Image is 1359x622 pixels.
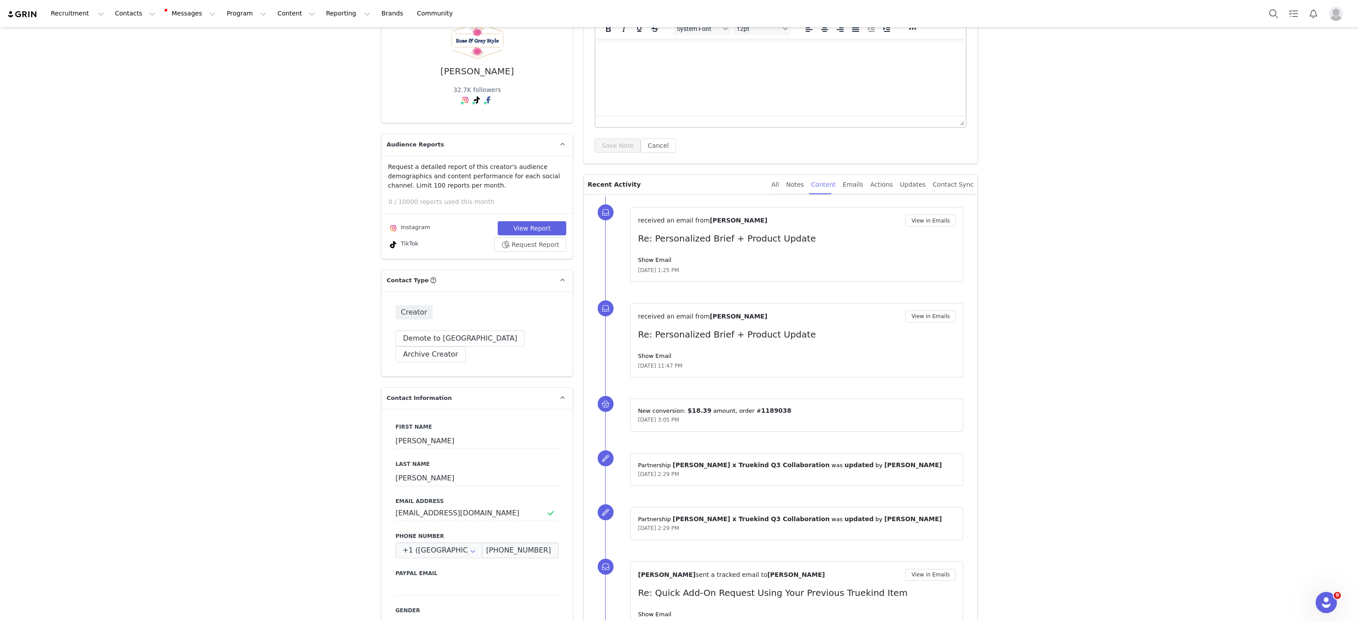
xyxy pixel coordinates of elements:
span: 12pt [737,25,780,32]
button: Align left [802,23,817,35]
span: [PERSON_NAME] [710,217,767,224]
img: 1998a8ab-69b9-4bcb-bd54-19af042d422d.jpg [451,13,504,66]
div: Press the Up and Down arrow keys to resize the editor. [956,116,966,127]
a: Tasks [1284,4,1303,23]
button: Notifications [1304,4,1323,23]
button: Italic [616,23,631,35]
div: United States [395,542,482,558]
div: Actions [870,175,893,195]
span: [PERSON_NAME] [767,571,825,578]
button: Search [1264,4,1283,23]
button: View in Emails [906,311,956,323]
button: Underline [632,23,647,35]
button: Strikethrough [647,23,662,35]
a: Show Email [638,257,671,263]
span: sent a tracked email to [695,571,767,578]
button: Align right [833,23,848,35]
span: Contact Information [387,394,452,403]
label: First Name [395,423,559,431]
p: Recent Activity [587,175,764,194]
span: Contact Type [387,276,429,285]
div: [PERSON_NAME] [441,66,514,77]
span: [PERSON_NAME] x Truekind Q3 Collaboration [673,461,830,468]
p: 0 / 10000 reports used this month [388,197,573,207]
img: instagram.svg [462,96,469,104]
button: View Report [498,221,566,235]
input: Email Address [395,505,559,521]
span: 9 [1334,592,1341,599]
button: Request Report [494,238,567,252]
label: Email Address [395,497,559,505]
button: Recruitment [46,4,109,23]
button: Content [272,4,320,23]
span: [DATE] 2:29 PM [638,525,679,531]
a: Brands [376,4,411,23]
span: [PERSON_NAME] [638,571,695,578]
span: updated [845,461,874,468]
button: Fonts [673,23,731,35]
span: [DATE] 2:29 PM [638,471,679,477]
button: Increase indent [879,23,894,35]
div: Instagram [388,223,430,234]
label: Phone Number [395,532,559,540]
button: Messages [161,4,221,23]
p: Request a detailed report of this creator's audience demographics and content performance for eac... [388,162,566,190]
p: Re: Personalized Brief + Product Update [638,232,956,245]
div: All [772,175,779,195]
span: Audience Reports [387,140,444,149]
span: [PERSON_NAME] [884,515,942,522]
button: Save Note [595,138,641,153]
button: Bold [601,23,616,35]
label: Gender [395,607,559,614]
iframe: Intercom live chat [1316,592,1337,613]
span: updated [845,515,874,522]
span: [DATE] 11:47 PM [638,362,682,370]
button: Cancel [641,138,676,153]
button: Reporting [321,4,376,23]
span: Creator [395,305,433,319]
img: placeholder-profile.jpg [1329,7,1343,21]
div: Contact Sync [933,175,974,195]
p: Re: Quick Add-On Request Using Your Previous Truekind Item [638,586,956,599]
a: Show Email [638,353,671,359]
button: Program [221,4,272,23]
div: 32.7K followers [453,85,501,95]
button: View in Emails [906,215,956,227]
button: Archive Creator [395,346,466,362]
label: Last Name [395,460,559,468]
img: grin logo [7,10,38,19]
span: [PERSON_NAME] x Truekind Q3 Collaboration [673,515,830,522]
p: Re: Personalized Brief + Product Update [638,328,956,341]
div: Updates [900,175,925,195]
div: TikTok [388,239,418,250]
button: Contacts [110,4,161,23]
span: [PERSON_NAME] [710,313,767,320]
p: Partnership ⁨ ⁩ was ⁨ ⁩ by ⁨ ⁩ [638,461,956,470]
button: Align center [817,23,832,35]
button: Decrease indent [864,23,879,35]
input: Country [395,542,482,558]
p: Partnership ⁨ ⁩ was ⁨ ⁩ by ⁨ ⁩ [638,514,956,524]
span: received an email from [638,217,710,224]
div: Emails [843,175,863,195]
button: Justify [848,23,863,35]
label: Paypal Email [395,569,559,577]
p: New conversion: ⁨ ⁩ amount⁨⁩⁨, order #⁨ ⁩⁩ [638,406,956,415]
div: Notes [786,175,804,195]
button: Reveal or hide additional toolbar items [905,23,920,35]
span: received an email from [638,313,710,320]
img: instagram.svg [390,225,397,232]
button: View in Emails [906,569,956,581]
span: [DATE] 1:25 PM [638,266,679,274]
span: [DATE] 3:05 PM [638,417,679,423]
span: [PERSON_NAME] [884,461,942,468]
div: Content [811,175,836,195]
span: 1189038 [761,407,791,414]
span: $18.39 [687,407,711,414]
button: Font sizes [733,23,791,35]
span: System Font [677,25,720,32]
input: (XXX) XXX-XXXX [482,542,559,558]
button: Profile [1324,7,1352,21]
